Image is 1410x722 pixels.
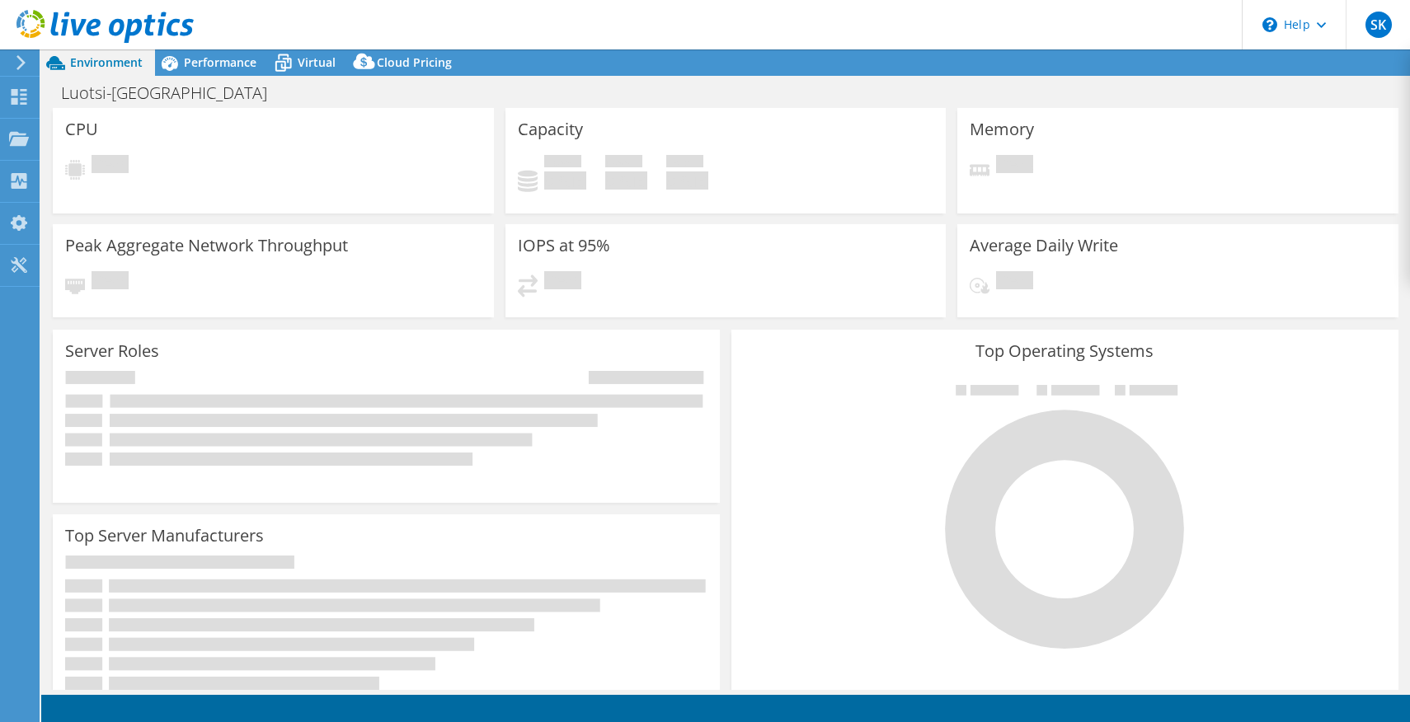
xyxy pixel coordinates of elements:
[518,237,610,255] h3: IOPS at 95%
[996,271,1033,293] span: Pending
[65,527,264,545] h3: Top Server Manufacturers
[377,54,452,70] span: Cloud Pricing
[666,171,708,190] h4: 0 GiB
[605,171,647,190] h4: 0 GiB
[544,171,586,190] h4: 0 GiB
[970,120,1034,138] h3: Memory
[92,155,129,177] span: Pending
[70,54,143,70] span: Environment
[544,155,581,171] span: Used
[65,342,159,360] h3: Server Roles
[605,155,642,171] span: Free
[298,54,336,70] span: Virtual
[744,342,1386,360] h3: Top Operating Systems
[54,84,293,102] h1: Luotsi-[GEOGRAPHIC_DATA]
[65,120,98,138] h3: CPU
[65,237,348,255] h3: Peak Aggregate Network Throughput
[544,271,581,293] span: Pending
[184,54,256,70] span: Performance
[92,271,129,293] span: Pending
[1365,12,1392,38] span: SK
[970,237,1118,255] h3: Average Daily Write
[996,155,1033,177] span: Pending
[518,120,583,138] h3: Capacity
[666,155,703,171] span: Total
[1262,17,1277,32] svg: \n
